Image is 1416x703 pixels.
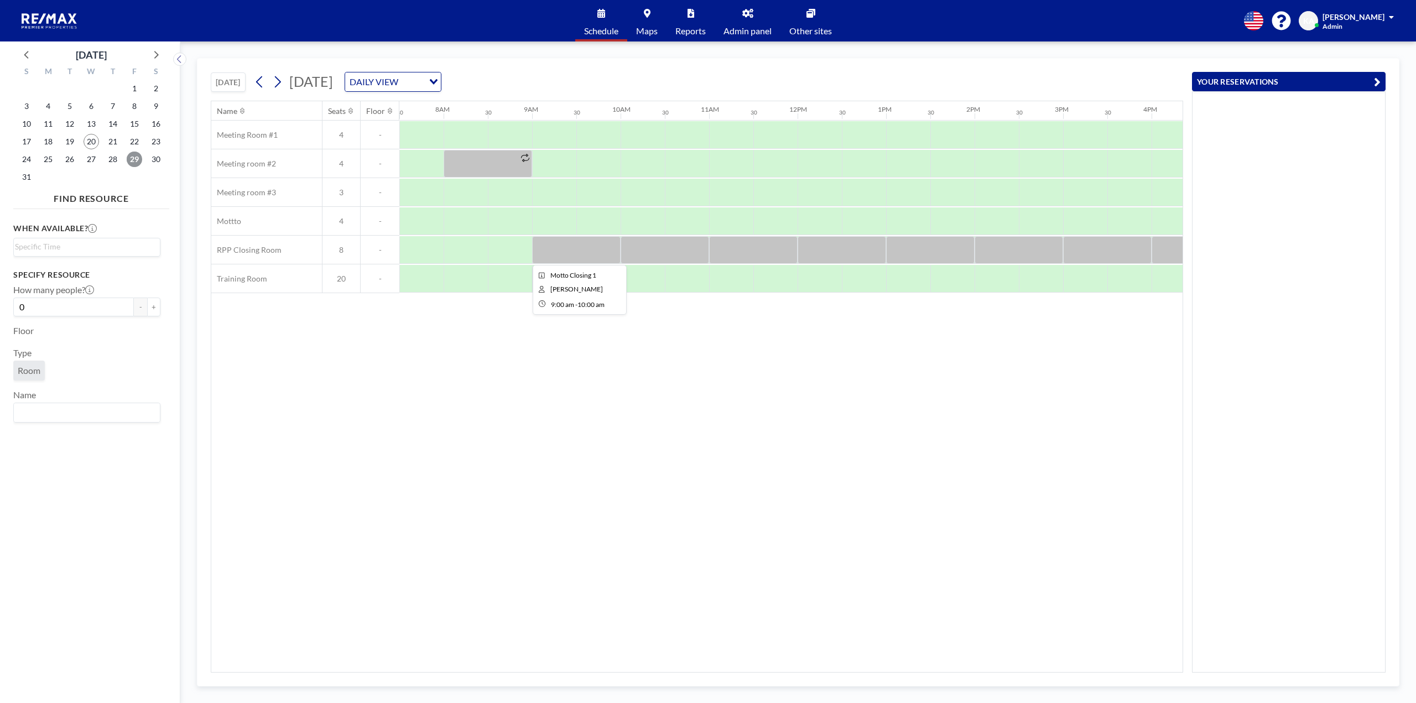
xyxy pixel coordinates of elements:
[148,152,164,167] span: Saturday, August 30, 2025
[1055,105,1069,113] div: 3PM
[105,116,121,132] span: Thursday, August 14, 2025
[575,300,577,309] span: -
[1323,12,1384,22] span: [PERSON_NAME]
[40,152,56,167] span: Monday, August 25, 2025
[127,116,142,132] span: Friday, August 15, 2025
[485,109,492,116] div: 30
[76,47,107,63] div: [DATE]
[662,109,669,116] div: 30
[211,188,276,197] span: Meeting room #3
[62,152,77,167] span: Tuesday, August 26, 2025
[127,81,142,96] span: Friday, August 1, 2025
[1192,72,1386,91] button: YOUR RESERVATIONS
[59,65,81,80] div: T
[13,270,160,280] h3: Specify resource
[577,300,605,309] span: 10:00 AM
[13,389,36,400] label: Name
[675,27,706,35] span: Reports
[127,98,142,114] span: Friday, August 8, 2025
[14,238,160,255] div: Search for option
[13,347,32,358] label: Type
[839,109,846,116] div: 30
[789,105,807,113] div: 12PM
[966,105,980,113] div: 2PM
[40,134,56,149] span: Monday, August 18, 2025
[18,365,40,376] span: Room
[15,241,154,253] input: Search for option
[62,134,77,149] span: Tuesday, August 19, 2025
[15,405,154,420] input: Search for option
[751,109,757,116] div: 30
[524,105,538,113] div: 9AM
[102,65,123,80] div: T
[18,10,82,32] img: organization-logo
[612,105,631,113] div: 10AM
[328,106,346,116] div: Seats
[147,298,160,316] button: +
[211,216,241,226] span: Mottto
[148,116,164,132] span: Saturday, August 16, 2025
[105,134,121,149] span: Thursday, August 21, 2025
[13,325,34,336] label: Floor
[347,75,400,89] span: DAILY VIEW
[211,130,278,140] span: Meeting Room #1
[211,159,276,169] span: Meeting room #2
[322,130,360,140] span: 4
[84,98,99,114] span: Wednesday, August 6, 2025
[636,27,658,35] span: Maps
[123,65,145,80] div: F
[105,98,121,114] span: Thursday, August 7, 2025
[361,216,399,226] span: -
[397,109,403,116] div: 30
[38,65,59,80] div: M
[148,81,164,96] span: Saturday, August 2, 2025
[1323,22,1342,30] span: Admin
[84,116,99,132] span: Wednesday, August 13, 2025
[361,130,399,140] span: -
[402,75,423,89] input: Search for option
[40,116,56,132] span: Monday, August 11, 2025
[361,188,399,197] span: -
[16,65,38,80] div: S
[62,116,77,132] span: Tuesday, August 12, 2025
[289,73,333,90] span: [DATE]
[145,65,166,80] div: S
[211,245,282,255] span: RPP Closing Room
[1303,16,1314,26] span: KA
[19,169,34,185] span: Sunday, August 31, 2025
[361,245,399,255] span: -
[19,152,34,167] span: Sunday, August 24, 2025
[1016,109,1023,116] div: 30
[84,134,99,149] span: Wednesday, August 20, 2025
[127,152,142,167] span: Friday, August 29, 2025
[361,274,399,284] span: -
[62,98,77,114] span: Tuesday, August 5, 2025
[361,159,399,169] span: -
[550,285,603,293] span: Stephanie Hiser
[435,105,450,113] div: 8AM
[1143,105,1157,113] div: 4PM
[40,98,56,114] span: Monday, August 4, 2025
[550,271,596,279] span: Motto Closing 1
[134,298,147,316] button: -
[81,65,102,80] div: W
[14,403,160,422] div: Search for option
[878,105,892,113] div: 1PM
[148,134,164,149] span: Saturday, August 23, 2025
[322,159,360,169] span: 4
[127,134,142,149] span: Friday, August 22, 2025
[551,300,574,309] span: 9:00 AM
[322,216,360,226] span: 4
[19,116,34,132] span: Sunday, August 10, 2025
[789,27,832,35] span: Other sites
[217,106,237,116] div: Name
[19,134,34,149] span: Sunday, August 17, 2025
[723,27,772,35] span: Admin panel
[13,284,94,295] label: How many people?
[701,105,719,113] div: 11AM
[584,27,618,35] span: Schedule
[322,274,360,284] span: 20
[13,189,169,204] h4: FIND RESOURCE
[928,109,934,116] div: 30
[19,98,34,114] span: Sunday, August 3, 2025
